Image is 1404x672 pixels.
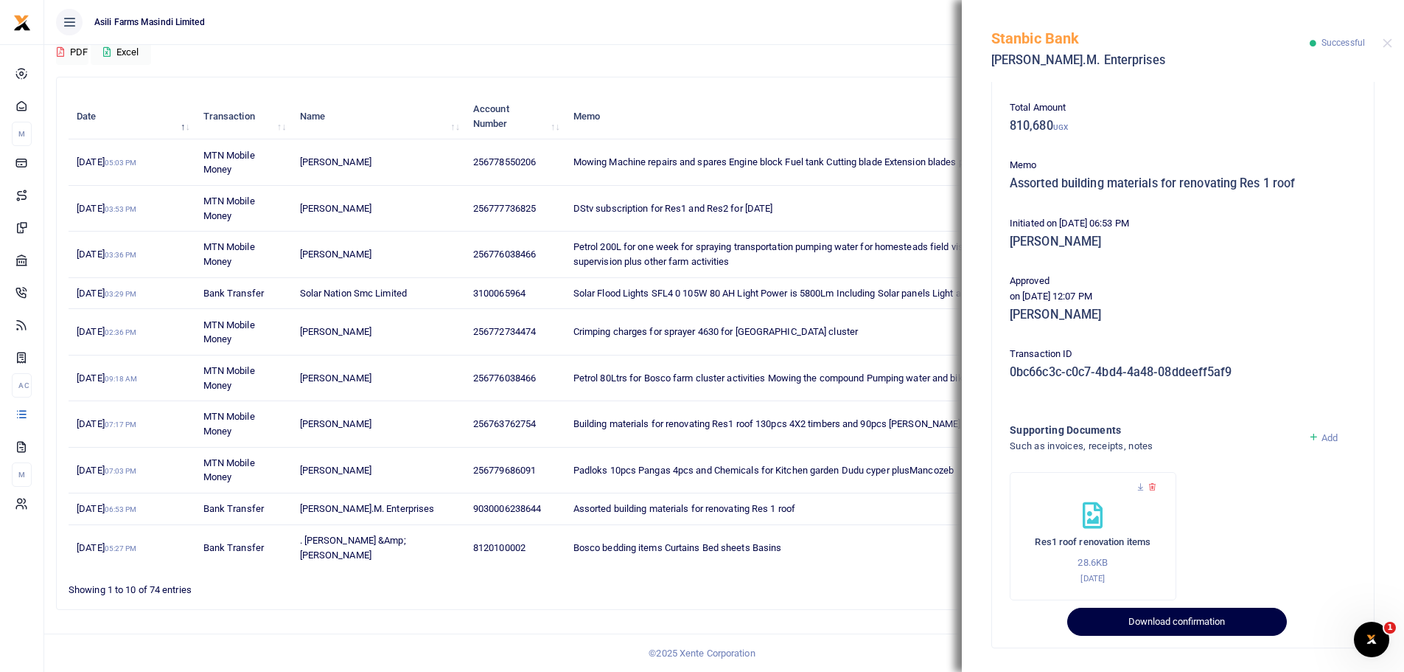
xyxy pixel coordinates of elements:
[1010,176,1356,191] h5: Assorted building materials for renovating Res 1 roof
[1010,274,1356,289] p: Approved
[77,203,136,214] span: [DATE]
[473,288,525,299] span: 3100065964
[105,251,137,259] small: 03:36 PM
[105,328,137,336] small: 02:36 PM
[1354,622,1389,657] iframe: Intercom live chat
[203,365,255,391] span: MTN Mobile Money
[77,249,136,260] span: [DATE]
[13,14,31,32] img: logo-small
[573,156,1008,167] span: Mowing Machine repairs and spares Engine block Fuel tank Cutting blade Extension blades plus Labour
[473,418,536,429] span: 256763762754
[473,503,541,514] span: 9030006238644
[300,503,435,514] span: [PERSON_NAME].M. Enterprises
[300,326,371,337] span: [PERSON_NAME]
[91,40,151,65] button: Excel
[1010,438,1296,454] h4: Such as invoices, receipts, notes
[473,465,536,476] span: 256779686091
[1025,555,1161,571] p: 28.6KB
[300,249,371,260] span: [PERSON_NAME]
[105,467,137,475] small: 07:03 PM
[105,420,137,429] small: 07:17 PM
[1010,308,1356,322] h5: [PERSON_NAME]
[465,94,565,139] th: Account Number: activate to sort column ascending
[1384,622,1396,634] span: 1
[1010,100,1356,116] p: Total Amount
[203,542,264,553] span: Bank Transfer
[1010,289,1356,305] p: on [DATE] 12:07 PM
[573,288,1038,299] span: Solar Flood Lights SFL4 0 105W 80 AH Light Power is 5800Lm Including Solar panels Light and Lithi...
[105,375,138,383] small: 09:18 AM
[77,288,136,299] span: [DATE]
[300,288,407,299] span: Solar Nation Smc Limited
[13,16,31,27] a: logo-small logo-large logo-large
[203,150,255,176] span: MTN Mobile Money
[573,465,954,476] span: Padloks 10pcs Pangas 4pcs and Chemicals for Kitchen garden Dudu cyper plusMancozeb
[300,373,371,384] span: [PERSON_NAME]
[300,203,371,214] span: [PERSON_NAME]
[473,203,536,214] span: 256777736825
[203,288,264,299] span: Bank Transfer
[1321,38,1365,48] span: Successful
[77,465,136,476] span: [DATE]
[1010,216,1356,232] p: Initiated on [DATE] 06:53 PM
[12,373,32,398] li: Ac
[1010,119,1356,134] h5: 810,680
[1010,235,1356,249] h5: [PERSON_NAME]
[203,457,255,483] span: MTN Mobile Money
[203,411,255,437] span: MTN Mobile Money
[1010,158,1356,173] p: Memo
[203,241,255,267] span: MTN Mobile Money
[573,326,858,337] span: Crimping charges for sprayer 4630 for [GEOGRAPHIC_DATA] cluster
[1308,432,1338,443] a: Add
[203,195,255,221] span: MTN Mobile Money
[1067,608,1286,636] button: Download confirmation
[1010,365,1356,380] h5: 0bc66c3c-c0c7-4bd4-4a48-08ddeeff5af9
[473,156,536,167] span: 256778550206
[300,465,371,476] span: [PERSON_NAME]
[203,319,255,345] span: MTN Mobile Money
[1321,432,1338,443] span: Add
[1025,536,1161,548] h6: Res1 roof renovation items
[573,542,782,553] span: Bosco bedding items Curtains Bed sheets Basins
[300,156,371,167] span: [PERSON_NAME]
[565,94,1051,139] th: Memo: activate to sort column ascending
[473,542,525,553] span: 8120100002
[56,40,88,65] button: PDF
[473,249,536,260] span: 256776038466
[300,535,406,561] span: . [PERSON_NAME] &Amp; [PERSON_NAME]
[991,30,1310,47] h5: Stanbic Bank
[88,15,211,29] span: Asili Farms Masindi Limited
[573,373,1019,384] span: Petrol 80Ltrs for Bosco farm cluster activities Mowing the compound Pumping water and bike for se...
[105,205,137,213] small: 03:53 PM
[1010,422,1296,438] h4: Supporting Documents
[69,575,609,597] div: Showing 1 to 10 of 74 entries
[573,203,773,214] span: DStv subscription for Res1 and Res2 for [DATE]
[69,94,195,139] th: Date: activate to sort column descending
[291,94,464,139] th: Name: activate to sort column ascending
[77,542,136,553] span: [DATE]
[1080,573,1105,583] small: [DATE]
[105,544,137,553] small: 05:27 PM
[573,241,992,267] span: Petrol 200L for one week for spraying transportation pumping water for homesteads field visits an...
[77,503,136,514] span: [DATE]
[105,159,137,167] small: 05:03 PM
[77,326,136,337] span: [DATE]
[991,53,1310,68] h5: [PERSON_NAME].M. Enterprises
[300,418,371,429] span: [PERSON_NAME]
[203,503,264,514] span: Bank Transfer
[473,326,536,337] span: 256772734474
[105,290,137,298] small: 03:29 PM
[573,503,795,514] span: Assorted building materials for renovating Res 1 roof
[1053,123,1068,131] small: UGX
[473,373,536,384] span: 256776038466
[77,373,137,384] span: [DATE]
[195,94,291,139] th: Transaction: activate to sort column ascending
[1010,472,1176,600] div: Res1 roof renovation items
[573,418,992,429] span: Building materials for renovating Res1 roof 130pcs 4X2 timbers and 90pcs [PERSON_NAME] boards
[1383,38,1392,48] button: Close
[77,418,136,429] span: [DATE]
[77,156,136,167] span: [DATE]
[105,505,137,513] small: 06:53 PM
[12,122,32,146] li: M
[12,463,32,487] li: M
